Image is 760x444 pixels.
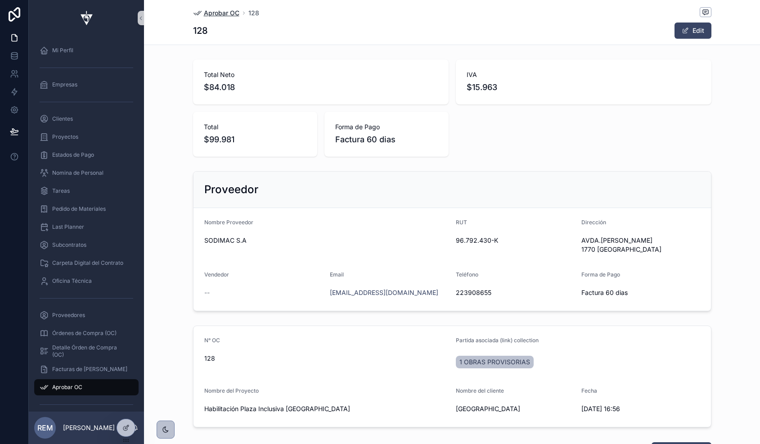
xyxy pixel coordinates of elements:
span: $99.981 [204,133,306,146]
a: Proveedores [34,307,139,323]
span: Oficina Técnica [52,277,92,285]
img: App logo [76,11,97,25]
a: Mi Perfil [34,42,139,59]
span: [DATE] 16:56 [581,404,700,413]
span: Carpeta Digital del Contrato [52,259,123,267]
span: Tareas [52,187,70,195]
span: RUT [456,219,467,226]
a: 1 OBRAS PROVISORIAS [456,356,534,368]
a: Nomina de Personal [34,165,139,181]
span: Empresas [52,81,77,88]
span: 128 [204,354,449,363]
span: IVA [467,70,701,79]
span: Habilitación Plaza Inclusiva [GEOGRAPHIC_DATA] [204,404,449,413]
a: 128 [248,9,259,18]
h1: 128 [193,24,208,37]
span: Subcontratos [52,241,86,249]
span: Fecha [581,387,597,394]
span: Teléfono [456,271,478,278]
span: Mi Perfil [52,47,73,54]
span: Aprobar OC [52,384,82,391]
span: Nombre del Proyecto [204,387,259,394]
a: Tareas [34,183,139,199]
span: Pedido de Materiales [52,205,106,213]
a: Oficina Técnica [34,273,139,289]
span: Nombre del cliente [456,387,504,394]
span: Nombre Proveedor [204,219,253,226]
p: [PERSON_NAME] [63,423,115,432]
a: Aprobar OC [34,379,139,395]
span: Total Neto [204,70,438,79]
span: Total [204,122,306,131]
span: Proyectos [52,133,78,140]
span: AVDA.[PERSON_NAME] 1770 [GEOGRAPHIC_DATA] [581,236,700,254]
a: Órdenes de Compra (OC) [34,325,139,341]
span: -- [204,288,210,297]
span: Clientes [52,115,73,122]
a: Empresas [34,77,139,93]
span: $84.018 [204,81,438,94]
a: Pedido de Materiales [34,201,139,217]
span: Órdenes de Compra (OC) [52,330,117,337]
span: Dirección [581,219,606,226]
h2: Proveedor [204,182,258,197]
span: Aprobar OC [204,9,239,18]
span: Partida asociada (link) collection [456,337,539,344]
button: Edit [675,23,711,39]
span: 96.792.430-K [456,236,575,245]
a: Subcontratos [34,237,139,253]
span: $15.963 [467,81,701,94]
span: Detalle Órden de Compra (OC) [52,344,130,358]
a: [EMAIL_ADDRESS][DOMAIN_NAME] [330,288,438,297]
span: Nomina de Personal [52,169,103,177]
span: Facturas de [PERSON_NAME] [52,366,127,373]
a: Proyectos [34,129,139,145]
span: REM [37,422,53,433]
div: scrollable content [29,36,144,412]
span: N° OC [204,337,220,344]
span: Forma de Pago [581,271,620,278]
a: Clientes [34,111,139,127]
span: Last Planner [52,223,84,231]
span: Factura 60 dias [581,288,700,297]
a: Last Planner [34,219,139,235]
span: [GEOGRAPHIC_DATA] [456,404,575,413]
span: Forma de Pago [335,122,438,131]
span: SODIMAC S.A [204,236,449,245]
span: 223908655 [456,288,575,297]
span: Factura 60 dias [335,133,438,146]
a: Detalle Órden de Compra (OC) [34,343,139,359]
span: Vendedor [204,271,229,278]
span: Estados de Pago [52,151,94,159]
a: Aprobar OC [193,9,239,18]
a: Estados de Pago [34,147,139,163]
span: 1 OBRAS PROVISORIAS [459,358,530,367]
a: Facturas de [PERSON_NAME] [34,361,139,377]
span: Email [330,271,344,278]
a: Carpeta Digital del Contrato [34,255,139,271]
span: Proveedores [52,312,85,319]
